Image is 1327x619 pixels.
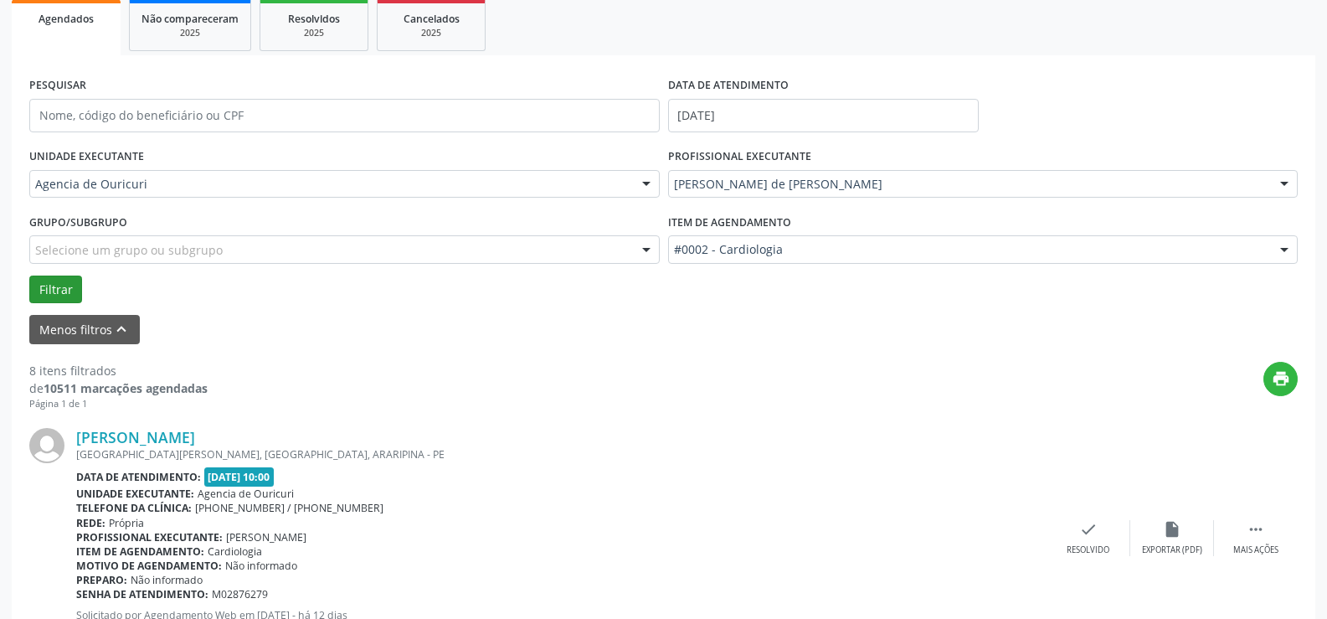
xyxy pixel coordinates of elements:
div: 2025 [389,27,473,39]
span: [PERSON_NAME] [226,530,306,544]
input: Selecione um intervalo [668,99,979,132]
i:  [1247,520,1265,539]
span: Agencia de Ouricuri [35,176,625,193]
label: Grupo/Subgrupo [29,209,127,235]
b: Motivo de agendamento: [76,559,222,573]
div: 2025 [272,27,356,39]
span: Resolvidos [288,12,340,26]
div: Exportar (PDF) [1142,544,1202,556]
div: [GEOGRAPHIC_DATA][PERSON_NAME], [GEOGRAPHIC_DATA], ARARIPINA - PE [76,447,1047,462]
button: Filtrar [29,276,82,304]
span: Não informado [131,573,203,587]
b: Profissional executante: [76,530,223,544]
span: Cardiologia [208,544,262,559]
i: insert_drive_file [1163,520,1181,539]
i: keyboard_arrow_up [112,320,131,338]
b: Senha de atendimento: [76,587,208,601]
span: Agencia de Ouricuri [198,487,294,501]
span: Não compareceram [141,12,239,26]
button: Menos filtroskeyboard_arrow_up [29,315,140,344]
b: Data de atendimento: [76,470,201,484]
div: Página 1 de 1 [29,397,208,411]
strong: 10511 marcações agendadas [44,380,208,396]
div: 8 itens filtrados [29,362,208,379]
div: de [29,379,208,397]
label: DATA DE ATENDIMENTO [668,73,789,99]
div: 2025 [141,27,239,39]
label: PROFISSIONAL EXECUTANTE [668,144,811,170]
div: Resolvido [1067,544,1109,556]
b: Telefone da clínica: [76,501,192,515]
input: Nome, código do beneficiário ou CPF [29,99,660,132]
b: Item de agendamento: [76,544,204,559]
span: [PHONE_NUMBER] / [PHONE_NUMBER] [195,501,383,515]
label: PESQUISAR [29,73,86,99]
span: Selecione um grupo ou subgrupo [35,241,223,259]
span: M02876279 [212,587,268,601]
span: Agendados [39,12,94,26]
b: Unidade executante: [76,487,194,501]
span: #0002 - Cardiologia [674,241,1264,258]
span: Própria [109,516,144,530]
span: [DATE] 10:00 [204,467,275,487]
b: Rede: [76,516,105,530]
label: UNIDADE EXECUTANTE [29,144,144,170]
label: Item de agendamento [668,209,791,235]
span: [PERSON_NAME] de [PERSON_NAME] [674,176,1264,193]
i: print [1272,369,1290,388]
a: [PERSON_NAME] [76,428,195,446]
img: img [29,428,64,463]
div: Mais ações [1233,544,1278,556]
button: print [1263,362,1298,396]
b: Preparo: [76,573,127,587]
span: Não informado [225,559,297,573]
i: check [1079,520,1098,539]
span: Cancelados [404,12,460,26]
